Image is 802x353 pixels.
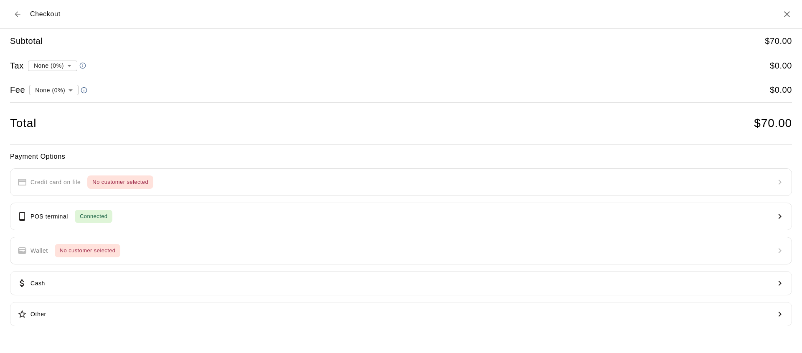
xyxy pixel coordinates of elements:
h5: $ 0.00 [770,60,792,71]
p: POS terminal [30,212,68,221]
span: Connected [75,212,112,221]
h4: $ 70.00 [754,116,792,131]
button: Other [10,302,792,326]
h5: Fee [10,84,25,96]
button: Back to cart [10,7,25,22]
div: None (0%) [28,58,77,73]
button: Close [782,9,792,19]
div: None (0%) [29,82,79,98]
h5: Subtotal [10,36,43,47]
h6: Payment Options [10,151,792,162]
p: Other [30,310,46,319]
div: Checkout [10,7,61,22]
button: Cash [10,271,792,295]
h5: Tax [10,60,24,71]
h5: $ 0.00 [770,84,792,96]
p: Cash [30,279,45,288]
h4: Total [10,116,36,131]
h5: $ 70.00 [765,36,792,47]
button: POS terminalConnected [10,203,792,230]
